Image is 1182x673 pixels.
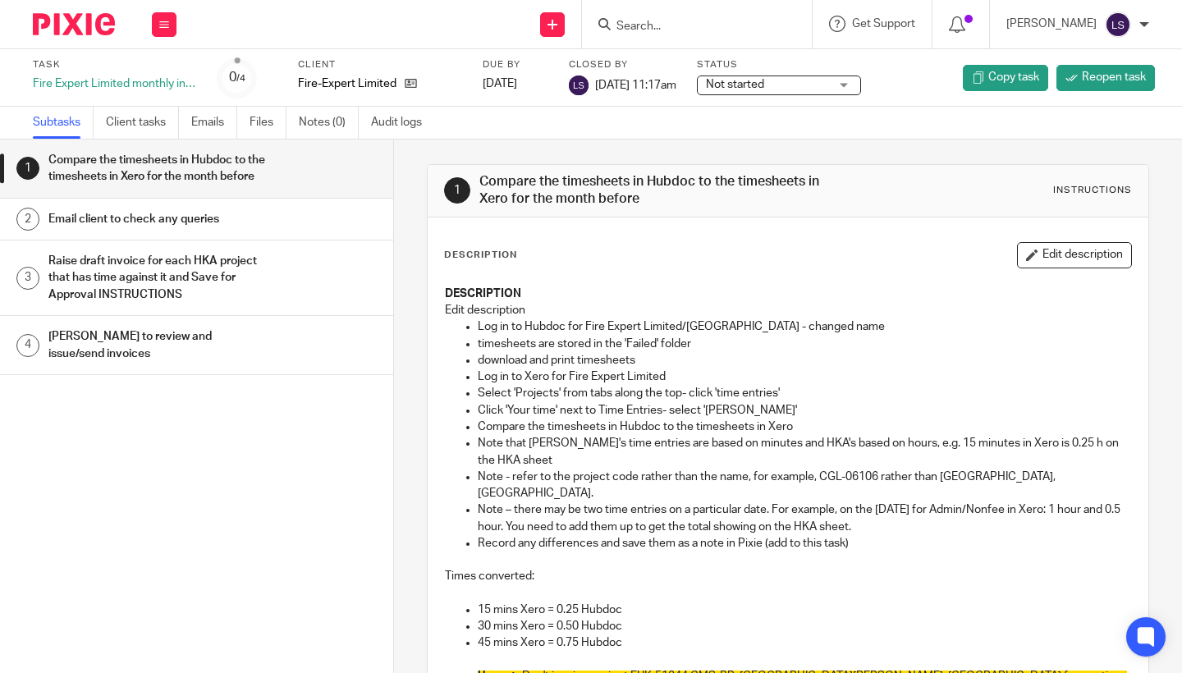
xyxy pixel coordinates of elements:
p: Record any differences and save them as a note in Pixie (add to this task) [478,535,1131,552]
p: download and print timesheets [478,352,1131,369]
p: [PERSON_NAME] [1006,16,1097,32]
span: Not started [706,79,764,90]
h1: Compare the timesheets in Hubdoc to the timesheets in Xero for the month before [479,173,823,208]
a: Notes (0) [299,107,359,139]
div: Instructions [1053,184,1132,197]
img: svg%3E [1105,11,1131,38]
label: Due by [483,58,548,71]
p: timesheets are stored in the 'Failed' folder [478,336,1131,352]
h1: Email client to check any queries [48,207,268,231]
label: Task [33,58,197,71]
p: Log in to Hubdoc for Fire Expert Limited/[GEOGRAPHIC_DATA] - changed name [478,318,1131,335]
button: Edit description [1017,242,1132,268]
a: Copy task [963,65,1048,91]
a: Audit logs [371,107,434,139]
p: Compare the timesheets in Hubdoc to the timesheets in Xero [478,419,1131,435]
p: 15 mins Xero = 0.25 Hubdoc [478,602,1131,618]
a: Client tasks [106,107,179,139]
a: Subtasks [33,107,94,139]
h1: [PERSON_NAME] to review and issue/send invoices [48,324,268,366]
span: Reopen task [1082,69,1146,85]
p: Log in to Xero for Fire Expert Limited [478,369,1131,385]
div: Fire Expert Limited monthly invoicing [33,76,197,92]
span: Get Support [852,18,915,30]
p: 45 mins Xero = 0.75 Hubdoc [478,634,1131,651]
span: [DATE] 11:17am [595,79,676,90]
p: Note – there may be two time entries on a particular date. For example, on the [DATE] for Admin/N... [478,501,1131,535]
p: Times converted: [445,568,1131,584]
div: 3 [16,267,39,290]
label: Closed by [569,58,676,71]
span: Copy task [988,69,1039,85]
div: [DATE] [483,76,548,92]
h1: Compare the timesheets in Hubdoc to the timesheets in Xero for the month before [48,148,268,190]
div: 1 [444,177,470,204]
a: Emails [191,107,237,139]
p: Note - refer to the project code rather than the name, for example, CGL-06106 rather than [GEOGRA... [478,469,1131,502]
h1: Raise draft invoice for each HKA project that has time against it and Save for Approval INSTRUCTIONS [48,249,268,307]
label: Client [298,58,462,71]
input: Search [615,20,763,34]
img: Pixie [33,13,115,35]
strong: DESCRIPTION [445,288,521,300]
p: Fire-Expert Limited [298,76,396,92]
div: 1 [16,157,39,180]
p: Click 'Your time' next to Time Entries- select '[PERSON_NAME]' [478,402,1131,419]
div: 0 [229,68,245,87]
label: Status [697,58,861,71]
a: Reopen task [1056,65,1155,91]
div: 2 [16,208,39,231]
small: /4 [236,74,245,83]
div: 4 [16,334,39,357]
p: Select 'Projects' from tabs along the top- click 'time entries' [478,385,1131,401]
p: Edit description [445,302,1131,318]
p: Description [444,249,517,262]
img: svg%3E [569,76,589,95]
a: Files [250,107,286,139]
p: Note that [PERSON_NAME]'s time entries are based on minutes and HKA's based on hours, e.g. 15 min... [478,435,1131,469]
p: 30 mins Xero = 0.50 Hubdoc [478,618,1131,634]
